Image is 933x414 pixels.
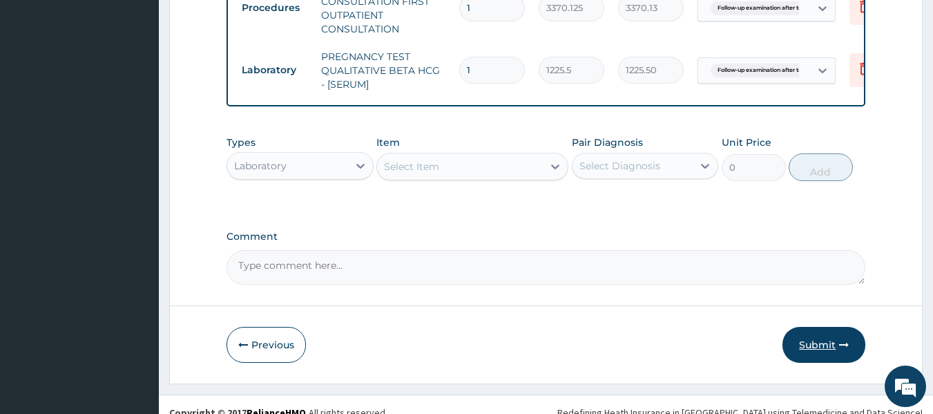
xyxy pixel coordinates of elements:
label: Comment [227,231,866,243]
div: Select Item [384,160,439,173]
span: Follow-up examination after tr... [711,64,811,77]
label: Types [227,137,256,149]
div: Laboratory [234,159,287,173]
button: Previous [227,327,306,363]
td: Laboratory [235,57,314,83]
span: Follow-up examination after tr... [711,1,811,15]
div: Select Diagnosis [579,159,660,173]
button: Add [789,153,853,181]
label: Unit Price [722,135,771,149]
textarea: Type your message and hit 'Enter' [7,271,263,319]
label: Pair Diagnosis [572,135,643,149]
button: Submit [782,327,865,363]
td: PREGNANCY TEST QUALITATIVE BETA HCG - [SERUM] [314,43,452,98]
img: d_794563401_company_1708531726252_794563401 [26,69,56,104]
div: Minimize live chat window [227,7,260,40]
div: Chat with us now [72,77,232,95]
label: Item [376,135,400,149]
span: We're online! [80,121,191,261]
